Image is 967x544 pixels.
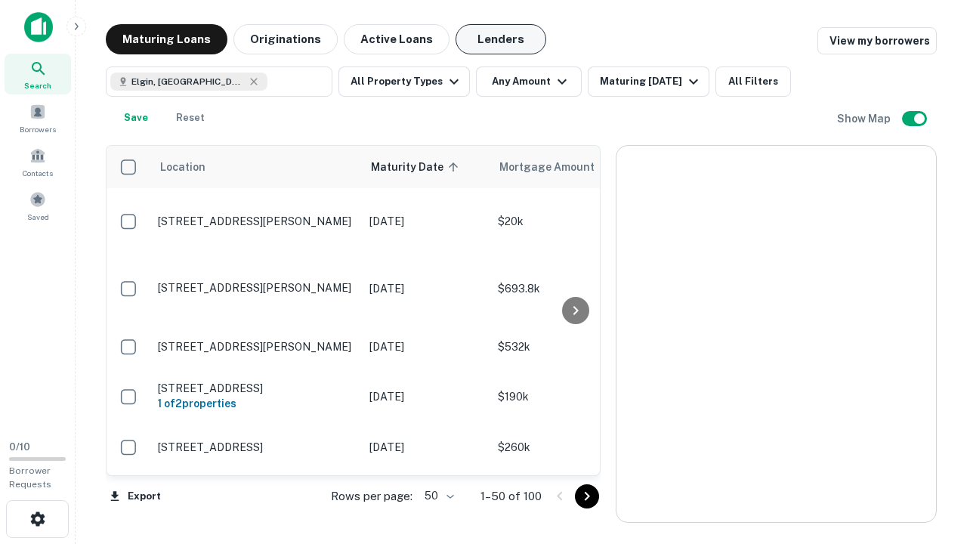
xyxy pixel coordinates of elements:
a: View my borrowers [817,27,937,54]
span: Contacts [23,167,53,179]
p: [DATE] [369,213,483,230]
span: Saved [27,211,49,223]
span: Maturity Date [371,158,463,176]
span: 0 / 10 [9,441,30,453]
span: Elgin, [GEOGRAPHIC_DATA], [GEOGRAPHIC_DATA] [131,75,245,88]
a: Saved [5,185,71,226]
div: Maturing [DATE] [600,73,703,91]
a: Search [5,54,71,94]
p: [DATE] [369,388,483,405]
th: Maturity Date [362,146,490,188]
p: [STREET_ADDRESS][PERSON_NAME] [158,215,354,228]
p: [STREET_ADDRESS][PERSON_NAME] [158,281,354,295]
button: Lenders [456,24,546,54]
p: [STREET_ADDRESS] [158,382,354,395]
p: $693.8k [498,280,649,297]
button: Reset [166,103,215,133]
h6: 1 of 2 properties [158,395,354,412]
span: Borrowers [20,123,56,135]
button: All Property Types [338,66,470,97]
button: Any Amount [476,66,582,97]
span: Location [159,158,205,176]
p: $532k [498,338,649,355]
p: [STREET_ADDRESS] [158,440,354,454]
a: Borrowers [5,97,71,138]
button: Active Loans [344,24,450,54]
img: capitalize-icon.png [24,12,53,42]
h6: Show Map [837,110,893,127]
p: [STREET_ADDRESS][PERSON_NAME] [158,340,354,354]
button: Originations [233,24,338,54]
button: Maturing Loans [106,24,227,54]
th: Location [150,146,362,188]
iframe: Chat Widget [891,423,967,496]
a: Contacts [5,141,71,182]
button: Maturing [DATE] [588,66,709,97]
span: Mortgage Amount [499,158,614,176]
p: [DATE] [369,338,483,355]
p: 1–50 of 100 [480,487,542,505]
button: Export [106,485,165,508]
th: Mortgage Amount [490,146,657,188]
div: 50 [419,485,456,507]
p: $20k [498,213,649,230]
p: [DATE] [369,280,483,297]
button: Save your search to get updates of matches that match your search criteria. [112,103,160,133]
p: $190k [498,388,649,405]
button: All Filters [715,66,791,97]
button: Go to next page [575,484,599,508]
p: [DATE] [369,439,483,456]
p: $260k [498,439,649,456]
span: Search [24,79,51,91]
p: Rows per page: [331,487,412,505]
span: Borrower Requests [9,465,51,490]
